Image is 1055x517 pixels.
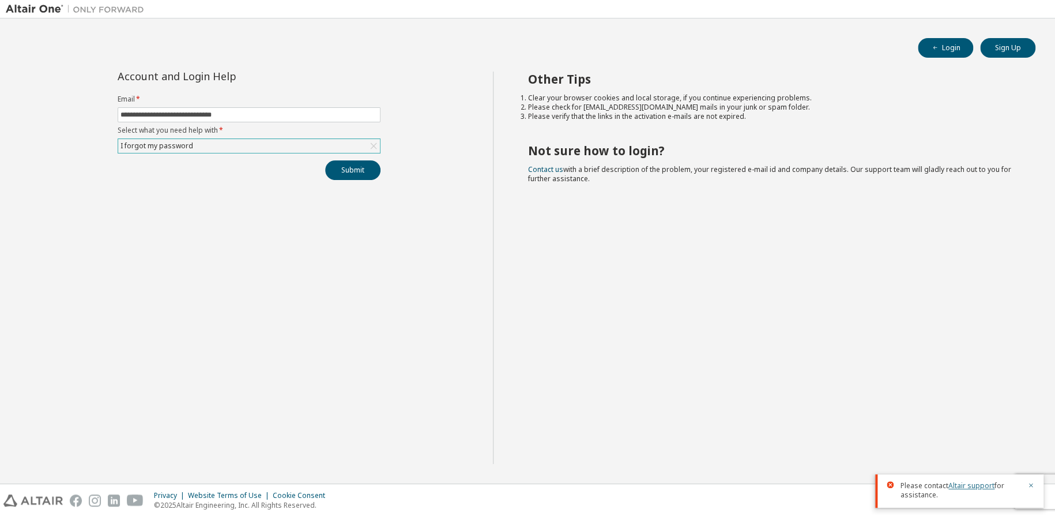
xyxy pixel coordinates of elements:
label: Select what you need help with [118,126,380,135]
div: I forgot my password [118,139,380,153]
button: Submit [325,160,380,180]
img: linkedin.svg [108,494,120,507]
h2: Other Tips [528,72,1015,87]
img: youtube.svg [127,494,144,507]
label: Email [118,95,380,104]
div: Cookie Consent [273,491,332,500]
li: Clear your browser cookies and local storage, if you continue experiencing problems. [528,93,1015,103]
a: Contact us [528,164,563,174]
div: Account and Login Help [118,72,328,81]
img: Altair One [6,3,150,15]
button: Sign Up [980,38,1035,58]
p: © 2025 Altair Engineering, Inc. All Rights Reserved. [154,500,332,510]
span: Please contact for assistance. [900,481,1020,500]
h2: Not sure how to login? [528,143,1015,158]
li: Please verify that the links in the activation e-mails are not expired. [528,112,1015,121]
div: Website Terms of Use [188,491,273,500]
button: Login [918,38,973,58]
span: with a brief description of the problem, your registered e-mail id and company details. Our suppo... [528,164,1011,183]
div: I forgot my password [119,140,195,152]
div: Privacy [154,491,188,500]
li: Please check for [EMAIL_ADDRESS][DOMAIN_NAME] mails in your junk or spam folder. [528,103,1015,112]
img: facebook.svg [70,494,82,507]
img: instagram.svg [89,494,101,507]
a: Altair support [948,481,994,490]
img: altair_logo.svg [3,494,63,507]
